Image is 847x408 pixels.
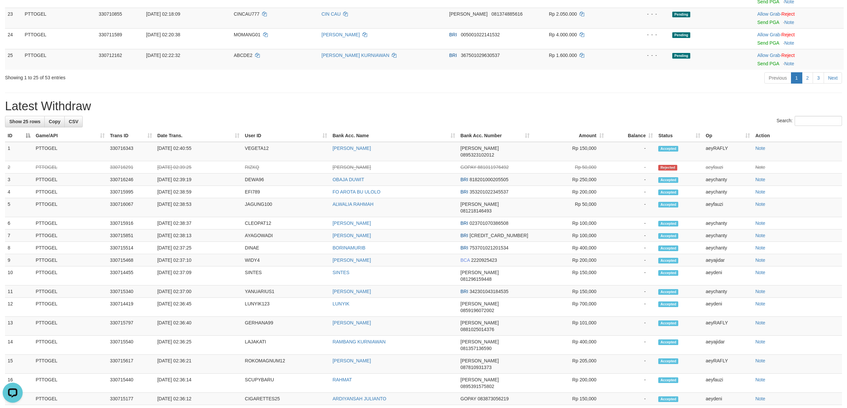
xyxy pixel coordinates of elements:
td: PTTOGEL [33,393,107,405]
td: - [607,285,656,298]
span: Copy 881011976492 to clipboard [478,165,509,170]
a: BORINAMURIB [332,245,365,250]
td: aeychanty [703,174,753,186]
a: Next [824,72,842,84]
span: Copy 353201022345537 to clipboard [470,189,509,195]
a: Allow Grab [757,11,780,17]
td: PTTOGEL [33,317,107,336]
td: aeychanty [703,285,753,298]
td: DEWA96 [242,174,330,186]
span: Copy 081357136590 to clipboard [461,346,492,351]
a: Note [755,289,765,294]
span: [PERSON_NAME] [461,377,499,382]
span: · [757,32,781,37]
a: [PERSON_NAME] [332,220,371,226]
td: - [607,374,656,393]
td: [DATE] 02:37:25 [155,242,242,254]
td: 330715916 [107,217,155,229]
td: 330715177 [107,393,155,405]
td: aeyajidar [703,336,753,355]
span: Accepted [658,190,678,195]
span: Accepted [658,358,678,364]
td: 3 [5,174,33,186]
td: · [755,28,844,49]
span: Accepted [658,146,678,152]
a: Send PGA [757,20,779,25]
td: RIZKQ [242,161,330,174]
td: - [607,393,656,405]
td: - [607,161,656,174]
span: Accepted [658,258,678,263]
td: Rp 200,000 [532,254,607,266]
a: [PERSON_NAME] [332,289,371,294]
td: 8 [5,242,33,254]
span: GOPAY [461,396,476,401]
a: Reject [781,32,795,37]
span: Accepted [658,202,678,207]
td: 6 [5,217,33,229]
td: 330716067 [107,198,155,217]
td: PTTOGEL [33,229,107,242]
span: BRI [449,32,457,37]
a: OBAJA DUWIT [332,177,364,182]
td: [DATE] 02:39:19 [155,174,242,186]
span: Pending [672,32,690,38]
td: 330715468 [107,254,155,266]
a: LUNYIK [332,301,349,306]
td: Rp 150,000 [532,142,607,161]
a: [PERSON_NAME] KURNIAWAN [321,53,389,58]
span: Copy 2220925423 to clipboard [471,257,497,263]
td: GERHANA99 [242,317,330,336]
a: [PERSON_NAME] [332,320,371,325]
td: - [607,186,656,198]
td: PTTOGEL [33,266,107,285]
td: 7 [5,229,33,242]
td: CLEOPAT12 [242,217,330,229]
td: [DATE] 02:36:45 [155,298,242,317]
td: PTTOGEL [22,28,96,49]
td: Rp 50,000 [532,198,607,217]
a: Note [755,165,765,170]
a: Note [755,202,765,207]
a: Send PGA [757,40,779,46]
td: [DATE] 02:37:09 [155,266,242,285]
td: - [607,242,656,254]
a: Reject [781,11,795,17]
td: 10 [5,266,33,285]
td: 11 [5,285,33,298]
td: PTTOGEL [33,217,107,229]
a: [PERSON_NAME] [332,358,371,363]
span: Copy 023701070386508 to clipboard [470,220,509,226]
a: Note [755,377,765,382]
label: Search: [777,116,842,126]
td: - [607,229,656,242]
a: Note [755,146,765,151]
td: 24 [5,28,22,49]
td: 13 [5,317,33,336]
a: CIN CAU [321,11,341,17]
td: SINTES [242,266,330,285]
td: 330715514 [107,242,155,254]
a: Previous [764,72,791,84]
a: [PERSON_NAME] [332,233,371,238]
span: Copy 342301043184535 to clipboard [470,289,509,294]
td: [DATE] 02:37:10 [155,254,242,266]
td: aeyfauzi [703,198,753,217]
td: aeyfauzi [703,374,753,393]
td: PTTOGEL [33,198,107,217]
span: Accepted [658,339,678,345]
span: Accepted [658,289,678,295]
td: - [607,217,656,229]
span: Copy 0859196072002 to clipboard [461,308,494,313]
span: Copy 753701021201534 to clipboard [470,245,509,250]
a: Note [755,270,765,275]
td: VEGETA12 [242,142,330,161]
td: aeyRAFLY [703,142,753,161]
span: Rp 4.000.000 [549,32,577,37]
td: PTTOGEL [22,49,96,70]
td: [DATE] 02:36:21 [155,355,242,374]
span: Copy 087810931373 to clipboard [461,365,492,370]
td: 330715995 [107,186,155,198]
th: Bank Acc. Name: activate to sort column ascending [330,130,458,142]
td: 330715540 [107,336,155,355]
